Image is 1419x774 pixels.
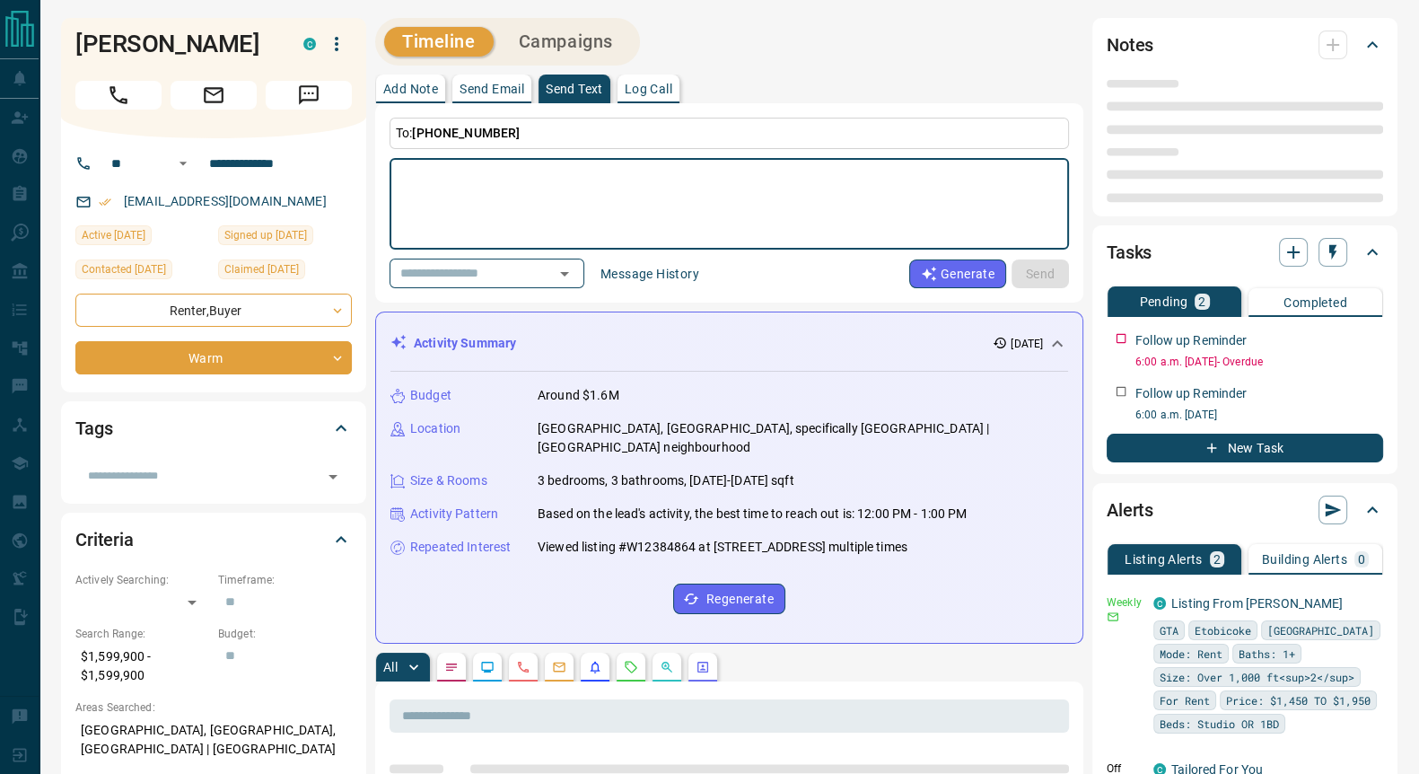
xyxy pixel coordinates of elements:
[75,225,209,251] div: Tue Oct 07 2025
[1358,553,1365,566] p: 0
[625,83,672,95] p: Log Call
[75,626,209,642] p: Search Range:
[1283,296,1347,309] p: Completed
[75,407,352,450] div: Tags
[1107,434,1383,462] button: New Task
[1160,621,1178,639] span: GTA
[546,83,603,95] p: Send Text
[410,538,511,557] p: Repeated Interest
[75,81,162,110] span: Call
[660,660,674,674] svg: Opportunities
[1198,295,1205,308] p: 2
[75,294,352,327] div: Renter , Buyer
[538,419,1068,457] p: [GEOGRAPHIC_DATA], [GEOGRAPHIC_DATA], specifically [GEOGRAPHIC_DATA] | [GEOGRAPHIC_DATA] neighbou...
[1160,715,1279,733] span: Beds: Studio OR 1BD
[82,226,145,244] span: Active [DATE]
[1171,596,1343,611] a: Listing From [PERSON_NAME]
[218,259,352,285] div: Tue Oct 07 2025
[1135,354,1383,370] p: 6:00 a.m. [DATE] - Overdue
[171,81,257,110] span: Email
[1160,691,1210,709] span: For Rent
[75,30,276,58] h1: [PERSON_NAME]
[1160,645,1222,663] span: Mode: Rent
[516,660,530,674] svg: Calls
[552,261,577,286] button: Open
[218,572,352,588] p: Timeframe:
[75,642,209,690] p: $1,599,900 - $1,599,900
[390,118,1069,149] p: To:
[224,260,299,278] span: Claimed [DATE]
[444,660,459,674] svg: Notes
[673,584,785,614] button: Regenerate
[99,196,111,208] svg: Email Verified
[1195,621,1251,639] span: Etobicoke
[1213,553,1221,566] p: 2
[75,525,134,554] h2: Criteria
[172,153,194,174] button: Open
[460,83,524,95] p: Send Email
[75,699,352,716] p: Areas Searched:
[538,505,967,523] p: Based on the lead's activity, the best time to reach out is: 12:00 PM - 1:00 PM
[390,327,1068,360] div: Activity Summary[DATE]
[320,464,346,489] button: Open
[414,334,516,353] p: Activity Summary
[1107,611,1119,623] svg: Email
[1135,384,1247,403] p: Follow up Reminder
[1262,553,1347,566] p: Building Alerts
[1107,231,1383,274] div: Tasks
[75,341,352,374] div: Warm
[696,660,710,674] svg: Agent Actions
[538,386,619,405] p: Around $1.6M
[410,505,498,523] p: Activity Pattern
[1139,295,1187,308] p: Pending
[412,126,520,140] span: [PHONE_NUMBER]
[1107,496,1153,524] h2: Alerts
[590,259,710,288] button: Message History
[1226,691,1371,709] span: Price: $1,450 TO $1,950
[384,27,494,57] button: Timeline
[1153,597,1166,610] div: condos.ca
[624,660,638,674] svg: Requests
[383,661,398,673] p: All
[1135,331,1247,350] p: Follow up Reminder
[538,471,794,490] p: 3 bedrooms, 3 bathrooms, [DATE]-[DATE] sqft
[1011,336,1043,352] p: [DATE]
[1135,407,1383,423] p: 6:00 a.m. [DATE]
[1107,594,1143,611] p: Weekly
[501,27,631,57] button: Campaigns
[1267,621,1374,639] span: [GEOGRAPHIC_DATA]
[552,660,566,674] svg: Emails
[75,518,352,561] div: Criteria
[303,38,316,50] div: condos.ca
[1107,23,1383,66] div: Notes
[1239,645,1295,663] span: Baths: 1+
[75,572,209,588] p: Actively Searching:
[82,260,166,278] span: Contacted [DATE]
[1107,31,1153,59] h2: Notes
[266,81,352,110] span: Message
[124,194,327,208] a: [EMAIL_ADDRESS][DOMAIN_NAME]
[75,414,112,443] h2: Tags
[588,660,602,674] svg: Listing Alerts
[538,538,907,557] p: Viewed listing #W12384864 at [STREET_ADDRESS] multiple times
[224,226,307,244] span: Signed up [DATE]
[480,660,495,674] svg: Lead Browsing Activity
[75,716,352,764] p: [GEOGRAPHIC_DATA], [GEOGRAPHIC_DATA], [GEOGRAPHIC_DATA] | [GEOGRAPHIC_DATA]
[218,626,352,642] p: Budget:
[218,225,352,251] div: Tue Oct 07 2025
[1160,668,1354,686] span: Size: Over 1,000 ft<sup>2</sup>
[410,386,451,405] p: Budget
[75,259,209,285] div: Fri Oct 10 2025
[1125,553,1203,566] p: Listing Alerts
[1107,238,1152,267] h2: Tasks
[909,259,1006,288] button: Generate
[410,471,487,490] p: Size & Rooms
[383,83,438,95] p: Add Note
[1107,488,1383,532] div: Alerts
[410,419,460,438] p: Location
